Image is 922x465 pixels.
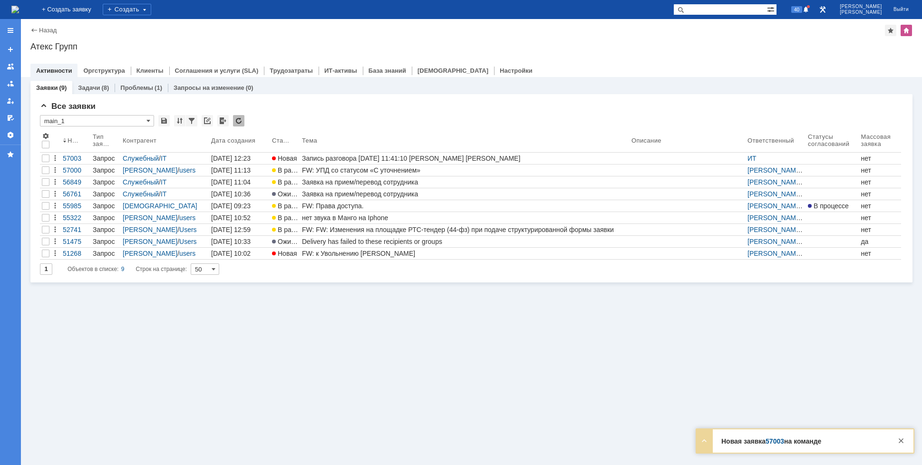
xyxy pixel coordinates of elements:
[861,214,899,222] div: нет
[747,202,803,210] a: [PERSON_NAME]
[123,190,159,198] a: Служебный
[747,238,804,245] div: /
[63,155,89,162] div: 57003
[209,188,270,200] a: [DATE] 10:36
[270,188,300,200] a: Ожидает ответа контрагента
[302,226,628,233] div: FW: FW: Изменения на площадке РТС-тендер (44-фз) при подаче структурированной формы заявки
[179,166,195,174] a: users
[179,214,195,222] a: users
[63,238,89,245] div: 51475
[91,236,121,247] a: Запрос на обслуживание
[209,165,270,176] a: [DATE] 11:13
[51,202,59,210] div: Действия
[861,190,899,198] div: нет
[300,176,630,188] a: Заявка на прием/перевод сотрудника
[211,166,251,174] div: [DATE] 11:13
[211,226,251,233] div: [DATE] 12:59
[209,236,270,247] a: [DATE] 10:33
[747,214,804,222] div: /
[302,238,628,245] div: Delivery has failed to these recipients or groups
[11,6,19,13] img: logo
[51,166,59,174] div: Действия
[123,137,158,144] div: Контрагент
[42,132,49,140] span: Настройки
[209,130,270,153] th: Дата создания
[808,202,849,210] span: В процессе
[747,137,796,144] div: Ответственный
[123,202,197,217] a: [DEMOGRAPHIC_DATA][PERSON_NAME]
[61,224,91,235] a: 52741
[158,115,170,126] div: Сохранить вид
[861,250,899,257] div: нет
[209,212,270,223] a: [DATE] 10:52
[83,67,125,74] a: Оргструктура
[63,190,89,198] div: 56761
[302,190,628,198] div: Заявка на прием/перевод сотрудника
[300,200,630,212] a: FW: Права доступа.
[161,178,166,186] a: IT
[272,137,291,144] div: Статус
[123,178,207,186] div: /
[270,236,300,247] a: Ожидает ответа контрагента
[123,238,207,245] div: /
[91,130,121,153] th: Тип заявки
[211,190,251,198] div: [DATE] 10:36
[859,212,901,223] a: нет
[68,137,81,144] div: Номер
[36,67,72,74] a: Активности
[859,224,901,235] a: нет
[859,200,901,212] a: нет
[63,226,89,233] div: 52741
[101,84,109,91] div: (8)
[40,102,96,111] span: Все заявки
[123,190,207,198] div: /
[369,67,406,74] a: База знаний
[300,153,630,164] a: Запись разговора [DATE] 11:41:10 [PERSON_NAME] [PERSON_NAME]
[270,200,300,212] a: В работе
[61,165,91,176] a: 57000
[155,84,162,91] div: (1)
[861,178,899,186] div: нет
[747,166,803,174] a: [PERSON_NAME]
[300,236,630,247] a: Delivery has failed to these recipients or groups
[175,67,259,74] a: Соглашения и услуги (SLA)
[63,250,89,257] div: 51268
[3,127,18,143] a: Настройки
[93,202,119,210] div: Запрос на обслуживание
[3,76,18,91] a: Заявки в моей ответственности
[202,115,213,126] div: Скопировать ссылку на список
[211,137,257,144] div: Дата создания
[179,226,197,233] a: Users
[272,155,297,162] span: Новая
[59,84,67,91] div: (9)
[123,226,177,233] a: [PERSON_NAME]
[161,190,166,198] a: IT
[123,226,207,233] div: /
[861,133,892,147] div: Массовая заявка
[417,67,488,74] a: [DEMOGRAPHIC_DATA]
[817,4,828,15] a: Перейти в интерфейс администратора
[272,226,305,233] span: В работе
[78,84,100,91] a: Задачи
[61,176,91,188] a: 56849
[51,178,59,186] div: Действия
[91,153,121,164] a: Запрос на обслуживание
[791,6,802,13] span: 40
[631,137,662,144] div: Описание
[747,166,804,174] div: /
[123,155,207,162] div: /
[174,84,244,91] a: Запросы на изменение
[91,224,121,235] a: Запрос на обслуживание
[747,190,803,198] a: [PERSON_NAME]
[272,250,297,257] span: Новая
[766,437,784,445] a: 57003
[270,248,300,259] a: Новая
[272,202,305,210] span: В работе
[859,236,901,247] a: да
[123,250,177,257] a: [PERSON_NAME]
[861,155,899,162] div: нет
[302,178,628,186] div: Заявка на прием/перевод сотрудника
[68,263,187,275] i: Строк на странице:
[747,214,803,222] a: [PERSON_NAME]
[179,238,197,245] a: Users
